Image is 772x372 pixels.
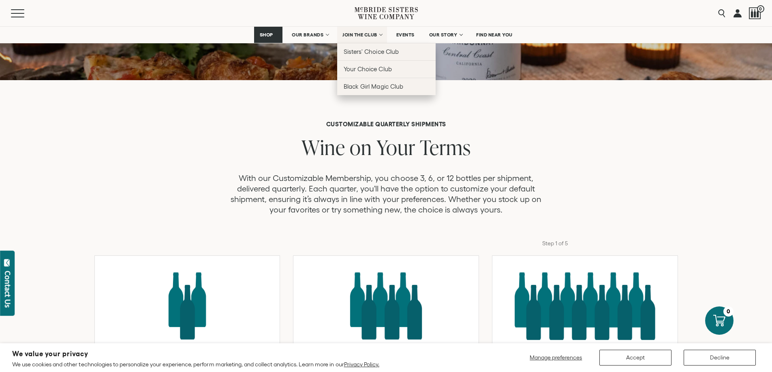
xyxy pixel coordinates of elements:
div: 0 [723,306,734,317]
a: EVENTS [391,27,420,43]
span: 0 [757,5,764,13]
a: Your Choice Club [337,60,436,78]
span: Your Choice Club [344,66,391,72]
p: We use cookies and other technologies to personalize your experience, perform marketing, and coll... [12,361,379,368]
a: Black Girl Magic Club [337,78,436,95]
span: JOIN THE CLUB [342,32,377,38]
span: Manage preferences [530,354,582,361]
a: FIND NEAR YOU [471,27,518,43]
a: Privacy Policy. [344,361,379,368]
a: SHOP [254,27,282,43]
button: Manage preferences [525,350,587,366]
h2: We value your privacy [12,351,379,357]
span: Black Girl Magic Club [344,83,403,90]
a: OUR STORY [424,27,467,43]
button: Accept [599,350,671,366]
button: Mobile Menu Trigger [11,9,40,17]
div: Contact Us [4,271,12,308]
a: Sisters' Choice Club [337,43,436,60]
p: With our Customizable Membership, you choose 3, 6, or 12 bottles per shipment, delivered quarterl... [224,173,548,215]
span: OUR BRANDS [292,32,323,38]
span: Wine [302,133,345,161]
span: OUR STORY [429,32,458,38]
span: on [350,133,372,161]
span: SHOP [259,32,273,38]
span: Terms [420,133,471,161]
span: Your [376,133,415,161]
a: OUR BRANDS [287,27,333,43]
a: JOIN THE CLUB [337,27,387,43]
span: FIND NEAR YOU [476,32,513,38]
button: Decline [684,350,756,366]
span: Sisters' Choice Club [344,48,398,55]
span: EVENTS [396,32,415,38]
